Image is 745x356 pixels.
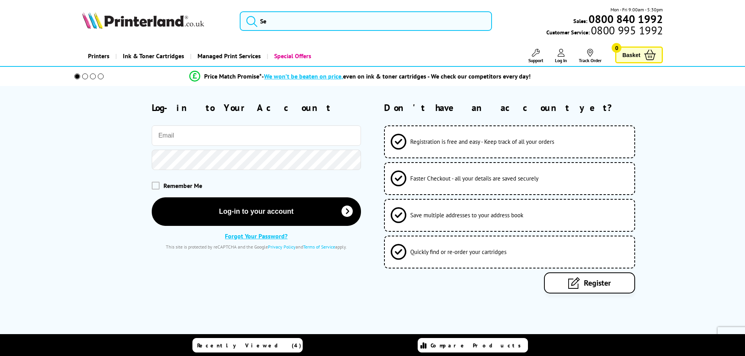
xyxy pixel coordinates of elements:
a: Privacy Policy [268,244,296,250]
a: 0800 840 1992 [587,15,663,23]
a: Printers [82,46,115,66]
input: Email [152,125,361,146]
span: Log In [555,57,567,63]
span: 0 [612,43,621,53]
span: Faster Checkout - all your details are saved securely [410,175,539,182]
a: Forgot Your Password? [225,232,287,240]
a: Register [544,272,635,293]
a: Track Order [579,49,601,63]
button: Log-in to your account [152,197,361,226]
span: 0800 995 1992 [590,27,663,34]
span: Basket [622,50,640,60]
a: Printerland Logo [82,12,230,30]
a: Special Offers [267,46,317,66]
a: Recently Viewed (4) [192,338,303,352]
li: modal_Promise [64,70,657,83]
img: Printerland Logo [82,12,204,29]
a: Compare Products [418,338,528,352]
div: This site is protected by reCAPTCHA and the Google and apply. [152,244,361,250]
a: Terms of Service [303,244,335,250]
h2: Log-in to Your Account [152,102,361,114]
input: Se [240,11,492,31]
a: Support [528,49,543,63]
span: Registration is free and easy - Keep track of all your orders [410,138,554,145]
a: Log In [555,49,567,63]
a: Managed Print Services [190,46,267,66]
span: Mon - Fri 9:00am - 5:30pm [610,6,663,13]
span: Register [584,278,611,288]
span: Sales: [573,17,587,25]
span: Quickly find or re-order your cartridges [410,248,506,256]
div: - even on ink & toner cartridges - We check our competitors every day! [262,72,531,80]
span: Price Match Promise* [204,72,262,80]
span: We won’t be beaten on price, [264,72,343,80]
span: Support [528,57,543,63]
b: 0800 840 1992 [589,12,663,26]
span: Compare Products [431,342,525,349]
span: Ink & Toner Cartridges [123,46,184,66]
span: Remember Me [163,182,202,190]
h2: Don't have an account yet? [384,102,663,114]
span: Save multiple addresses to your address book [410,211,523,219]
a: Basket 0 [615,47,663,63]
span: Customer Service: [546,27,663,36]
a: Ink & Toner Cartridges [115,46,190,66]
span: Recently Viewed (4) [197,342,302,349]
